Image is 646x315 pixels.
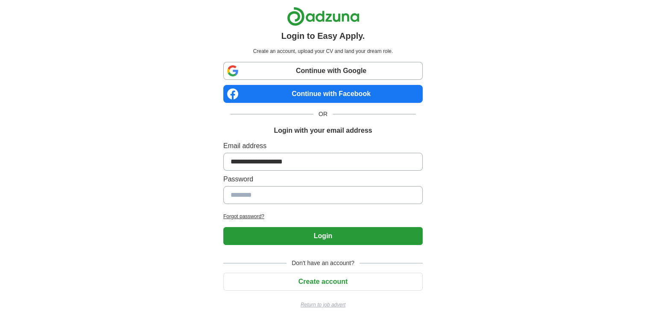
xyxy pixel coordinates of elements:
button: Create account [223,273,423,291]
p: Create an account, upload your CV and land your dream role. [225,47,421,55]
a: Return to job advert [223,301,423,309]
img: Adzuna logo [287,7,360,26]
label: Email address [223,141,423,151]
button: Login [223,227,423,245]
a: Continue with Google [223,62,423,80]
a: Forgot password? [223,213,423,220]
h1: Login with your email address [274,125,372,136]
a: Create account [223,278,423,285]
h1: Login to Easy Apply. [281,29,365,42]
label: Password [223,174,423,184]
span: Don't have an account? [286,259,360,268]
span: OR [313,110,333,119]
a: Continue with Facebook [223,85,423,103]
